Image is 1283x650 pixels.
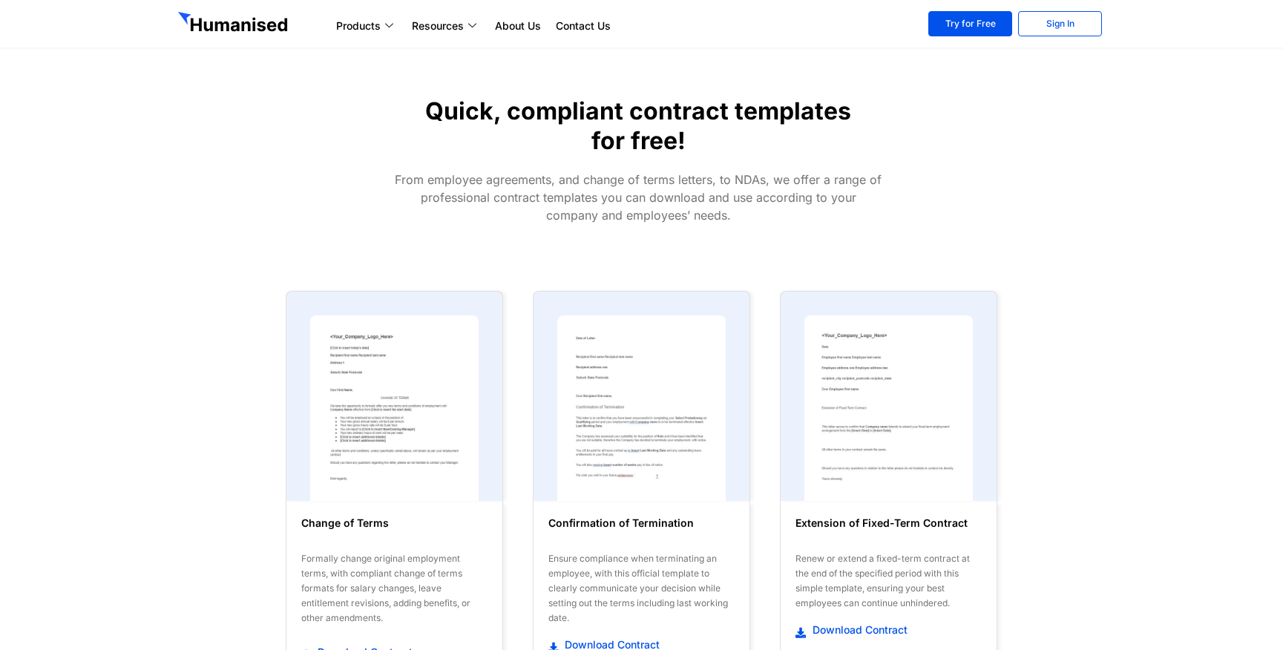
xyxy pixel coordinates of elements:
span: Formally change original employment terms, with compliant change of terms formats for salary chan... [301,553,470,623]
span: Download Contract [809,623,908,637]
div: Ensure compliance when terminating an employee, with this official template to clearly communicat... [548,551,735,626]
div: From employee agreements, and change of terms letters, to NDAs, we offer a range of professional ... [393,171,883,224]
h6: Confirmation of Termination [548,516,735,545]
h6: Change of Terms [301,516,488,545]
div: Renew or extend a fixed-term contract at the end of the specified period with this simple templat... [795,551,982,611]
a: Download Contract [795,622,982,638]
a: Resources [404,17,488,35]
a: Contact Us [548,17,618,35]
h1: Quick, compliant contract templates for free! [421,96,856,156]
a: About Us [488,17,548,35]
h6: Extension of Fixed-Term Contract [795,516,982,545]
img: GetHumanised Logo [178,12,291,36]
a: Try for Free [928,11,1012,36]
a: Sign In [1018,11,1102,36]
a: Products [329,17,404,35]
